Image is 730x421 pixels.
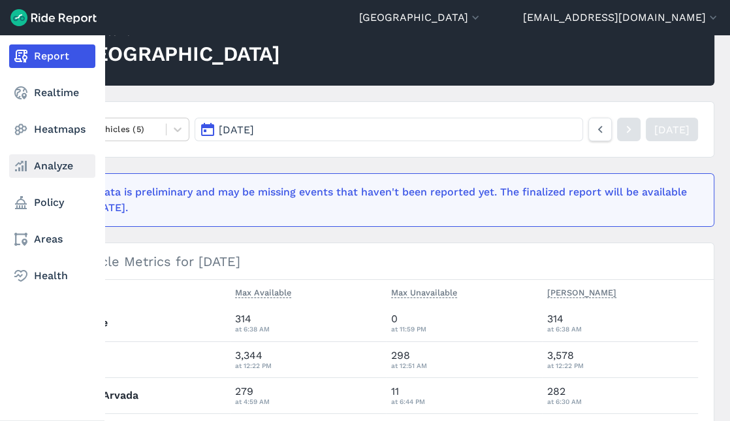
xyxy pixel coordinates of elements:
a: Heatmaps [9,118,95,141]
a: Report [9,44,95,68]
a: Realtime [9,81,95,105]
img: Ride Report [10,9,97,26]
a: Areas [9,227,95,251]
a: Policy [9,191,95,214]
h3: Vehicle Metrics for [DATE] [58,243,714,280]
div: 314 [547,311,698,335]
span: [DATE] [219,124,254,136]
div: 0 [391,311,537,335]
div: 314 [235,311,381,335]
div: [GEOGRAPHIC_DATA] [73,40,280,69]
button: [DATE] [195,118,583,141]
div: at 12:22 PM [235,360,381,371]
div: 279 [235,384,381,407]
th: Bcycle [74,305,230,341]
a: Analyze [9,154,95,178]
th: Lime Arvada [74,377,230,413]
div: 11 [391,384,537,407]
div: at 6:30 AM [547,396,698,407]
div: at 12:51 AM [391,360,537,371]
a: Health [9,264,95,288]
div: at 6:44 PM [391,396,537,407]
div: at 12:22 PM [547,360,698,371]
button: [PERSON_NAME] [547,285,616,301]
div: at 6:38 AM [547,323,698,335]
span: Max Unavailable [391,285,457,298]
span: [PERSON_NAME] [547,285,616,298]
button: [GEOGRAPHIC_DATA] [359,10,482,25]
div: 3,344 [235,348,381,371]
button: [EMAIL_ADDRESS][DOMAIN_NAME] [523,10,720,25]
th: Bird [74,341,230,377]
div: at 6:38 AM [235,323,381,335]
a: [DATE] [646,118,698,141]
div: at 11:59 PM [391,323,537,335]
button: Max Available [235,285,291,301]
div: This data is preliminary and may be missing events that haven't been reported yet. The finalized ... [74,184,690,216]
div: at 4:59 AM [235,396,381,407]
div: 282 [547,384,698,407]
span: Max Available [235,285,291,298]
div: 298 [391,348,537,371]
div: 3,578 [547,348,698,371]
button: Max Unavailable [391,285,457,301]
